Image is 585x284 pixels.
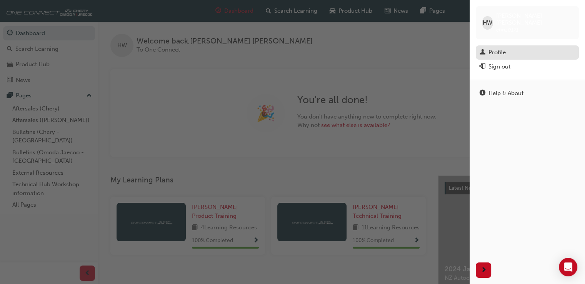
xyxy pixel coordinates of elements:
span: HW [483,18,492,27]
div: Sign out [488,62,510,71]
span: [PERSON_NAME] [PERSON_NAME] [496,12,573,26]
span: next-icon [481,266,487,275]
span: info-icon [480,90,485,97]
a: Help & About [476,86,579,100]
div: Open Intercom Messenger [559,258,577,276]
span: man-icon [480,49,485,56]
button: Sign out [476,60,579,74]
div: Help & About [488,89,523,98]
span: exit-icon [480,63,485,70]
div: Profile [488,48,506,57]
a: Profile [476,45,579,60]
span: chnz0171 [496,27,518,33]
